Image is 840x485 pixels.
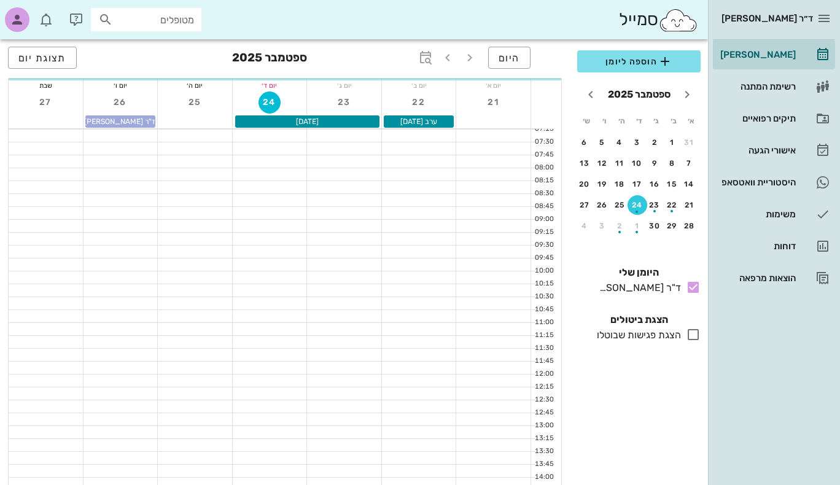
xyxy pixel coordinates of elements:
[531,433,556,444] div: 13:15
[676,83,698,106] button: חודש שעבר
[296,117,319,126] span: [DATE]
[531,176,556,186] div: 08:15
[593,222,612,230] div: 3
[578,111,594,131] th: ש׳
[663,153,682,173] button: 8
[610,133,629,152] button: 4
[610,174,629,194] button: 18
[663,138,682,147] div: 1
[610,222,629,230] div: 2
[603,82,675,107] button: ספטמבר 2025
[18,52,66,64] span: תצוגת יום
[531,356,556,367] div: 11:45
[713,231,835,261] a: דוחות
[531,227,556,238] div: 09:15
[531,369,556,379] div: 12:00
[628,153,647,173] button: 10
[718,177,796,187] div: היסטוריית וואטסאפ
[531,446,556,457] div: 13:30
[531,253,556,263] div: 09:45
[593,138,612,147] div: 5
[663,201,682,209] div: 22
[34,97,56,107] span: 27
[531,408,556,418] div: 12:45
[619,7,698,33] div: סמייל
[575,138,594,147] div: 6
[400,117,437,126] span: ערב [DATE]
[680,222,699,230] div: 28
[499,52,520,64] span: היום
[713,40,835,69] a: [PERSON_NAME]
[645,174,664,194] button: 16
[718,82,796,91] div: רשימת המתנה
[531,124,556,134] div: 07:15
[575,195,594,215] button: 27
[483,97,505,107] span: 21
[628,138,647,147] div: 3
[531,292,556,302] div: 10:30
[184,97,206,107] span: 25
[593,174,612,194] button: 19
[680,153,699,173] button: 7
[531,330,556,341] div: 11:15
[36,10,44,17] span: תג
[531,240,556,250] div: 09:30
[663,222,682,230] div: 29
[663,174,682,194] button: 15
[580,83,602,106] button: חודש הבא
[531,317,556,328] div: 11:00
[593,159,612,168] div: 12
[628,216,647,236] button: 1
[592,328,681,343] div: הצגת פגישות שבוטלו
[158,79,232,91] div: יום ה׳
[575,159,594,168] div: 13
[718,145,796,155] div: אישורי הגעה
[645,201,664,209] div: 23
[645,138,664,147] div: 2
[73,117,155,126] span: ד"ר [PERSON_NAME] 🎈
[663,180,682,188] div: 15
[593,180,612,188] div: 19
[666,111,682,131] th: ב׳
[531,188,556,199] div: 08:30
[680,174,699,194] button: 14
[718,241,796,251] div: דוחות
[628,159,647,168] div: 10
[680,216,699,236] button: 28
[645,133,664,152] button: 2
[663,133,682,152] button: 1
[721,13,813,24] span: ד״ר [PERSON_NAME]
[593,201,612,209] div: 26
[631,111,647,131] th: ד׳
[382,79,456,91] div: יום ב׳
[628,195,647,215] button: 24
[84,79,158,91] div: יום ו׳
[645,180,664,188] div: 16
[259,91,281,114] button: 24
[575,133,594,152] button: 6
[34,91,56,114] button: 27
[713,72,835,101] a: רשימת המתנה
[628,174,647,194] button: 17
[483,91,505,114] button: 21
[456,79,531,91] div: יום א׳
[680,133,699,152] button: 31
[531,266,556,276] div: 10:00
[610,138,629,147] div: 4
[184,91,206,114] button: 25
[575,216,594,236] button: 4
[680,180,699,188] div: 14
[593,216,612,236] button: 3
[593,153,612,173] button: 12
[645,216,664,236] button: 30
[408,91,430,114] button: 22
[680,201,699,209] div: 21
[531,395,556,405] div: 12:30
[575,174,594,194] button: 20
[577,312,701,327] h4: הצגת ביטולים
[648,111,664,131] th: ג׳
[610,216,629,236] button: 2
[575,222,594,230] div: 4
[307,79,381,91] div: יום ג׳
[575,153,594,173] button: 13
